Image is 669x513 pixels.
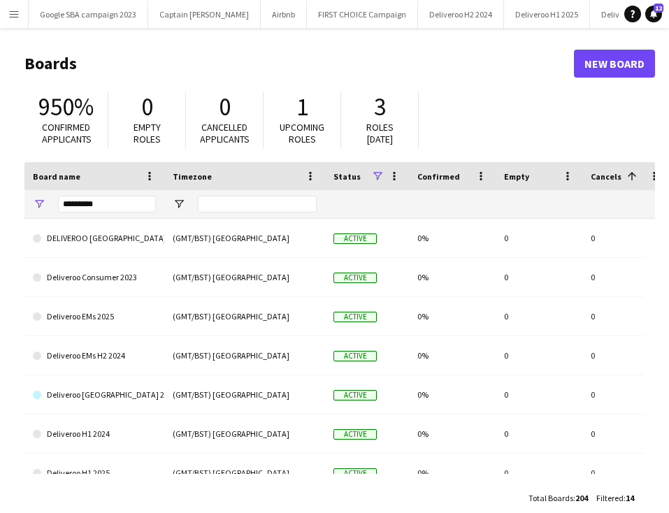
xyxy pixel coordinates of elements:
[261,1,307,28] button: Airbnb
[582,297,669,335] div: 0
[582,219,669,257] div: 0
[528,484,588,512] div: :
[141,92,153,122] span: 0
[333,233,377,244] span: Active
[528,493,573,503] span: Total Boards
[409,297,496,335] div: 0%
[164,219,325,257] div: (GMT/BST) [GEOGRAPHIC_DATA]
[409,219,496,257] div: 0%
[33,297,156,336] a: Deliveroo EMs 2025
[582,336,669,375] div: 0
[591,171,621,182] span: Cancels
[496,375,582,414] div: 0
[582,454,669,492] div: 0
[164,454,325,492] div: (GMT/BST) [GEOGRAPHIC_DATA]
[496,297,582,335] div: 0
[307,1,418,28] button: FIRST CHOICE Campaign
[173,171,212,182] span: Timezone
[496,336,582,375] div: 0
[38,92,94,122] span: 950%
[496,219,582,257] div: 0
[29,1,148,28] button: Google SBA campaign 2023
[173,198,185,210] button: Open Filter Menu
[575,493,588,503] span: 204
[504,1,590,28] button: Deliveroo H1 2025
[596,493,624,503] span: Filtered
[164,414,325,453] div: (GMT/BST) [GEOGRAPHIC_DATA]
[582,258,669,296] div: 0
[333,351,377,361] span: Active
[280,121,324,145] span: Upcoming roles
[24,53,574,74] h1: Boards
[296,92,308,122] span: 1
[504,171,529,182] span: Empty
[33,258,156,297] a: Deliveroo Consumer 2023
[333,273,377,283] span: Active
[33,198,45,210] button: Open Filter Menu
[333,312,377,322] span: Active
[333,171,361,182] span: Status
[366,121,394,145] span: Roles [DATE]
[409,454,496,492] div: 0%
[33,375,156,414] a: Deliveroo [GEOGRAPHIC_DATA] 2024
[496,414,582,453] div: 0
[582,375,669,414] div: 0
[574,50,655,78] a: New Board
[409,336,496,375] div: 0%
[33,454,156,493] a: Deliveroo H1 2025
[418,1,504,28] button: Deliveroo H2 2024
[58,196,156,212] input: Board name Filter Input
[164,297,325,335] div: (GMT/BST) [GEOGRAPHIC_DATA]
[198,196,317,212] input: Timezone Filter Input
[33,336,156,375] a: Deliveroo EMs H2 2024
[409,414,496,453] div: 0%
[596,484,634,512] div: :
[33,414,156,454] a: Deliveroo H1 2024
[148,1,261,28] button: Captain [PERSON_NAME]
[417,171,460,182] span: Confirmed
[409,258,496,296] div: 0%
[333,390,377,400] span: Active
[164,336,325,375] div: (GMT/BST) [GEOGRAPHIC_DATA]
[374,92,386,122] span: 3
[164,375,325,414] div: (GMT/BST) [GEOGRAPHIC_DATA]
[42,121,92,145] span: Confirmed applicants
[626,493,634,503] span: 14
[496,258,582,296] div: 0
[496,454,582,492] div: 0
[164,258,325,296] div: (GMT/BST) [GEOGRAPHIC_DATA]
[134,121,161,145] span: Empty roles
[582,414,669,453] div: 0
[409,375,496,414] div: 0%
[33,219,156,258] a: DELIVEROO [GEOGRAPHIC_DATA]
[654,3,663,13] span: 12
[333,429,377,440] span: Active
[219,92,231,122] span: 0
[645,6,662,22] a: 12
[200,121,250,145] span: Cancelled applicants
[33,171,80,182] span: Board name
[333,468,377,479] span: Active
